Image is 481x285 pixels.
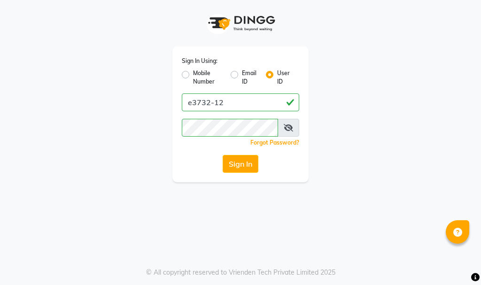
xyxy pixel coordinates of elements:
img: logo1.svg [203,9,278,37]
input: Username [182,119,278,137]
a: Forgot Password? [250,139,299,146]
label: Sign In Using: [182,57,217,65]
label: Mobile Number [193,69,223,86]
label: Email ID [242,69,258,86]
label: User ID [277,69,292,86]
input: Username [182,93,299,111]
button: Sign In [223,155,258,173]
